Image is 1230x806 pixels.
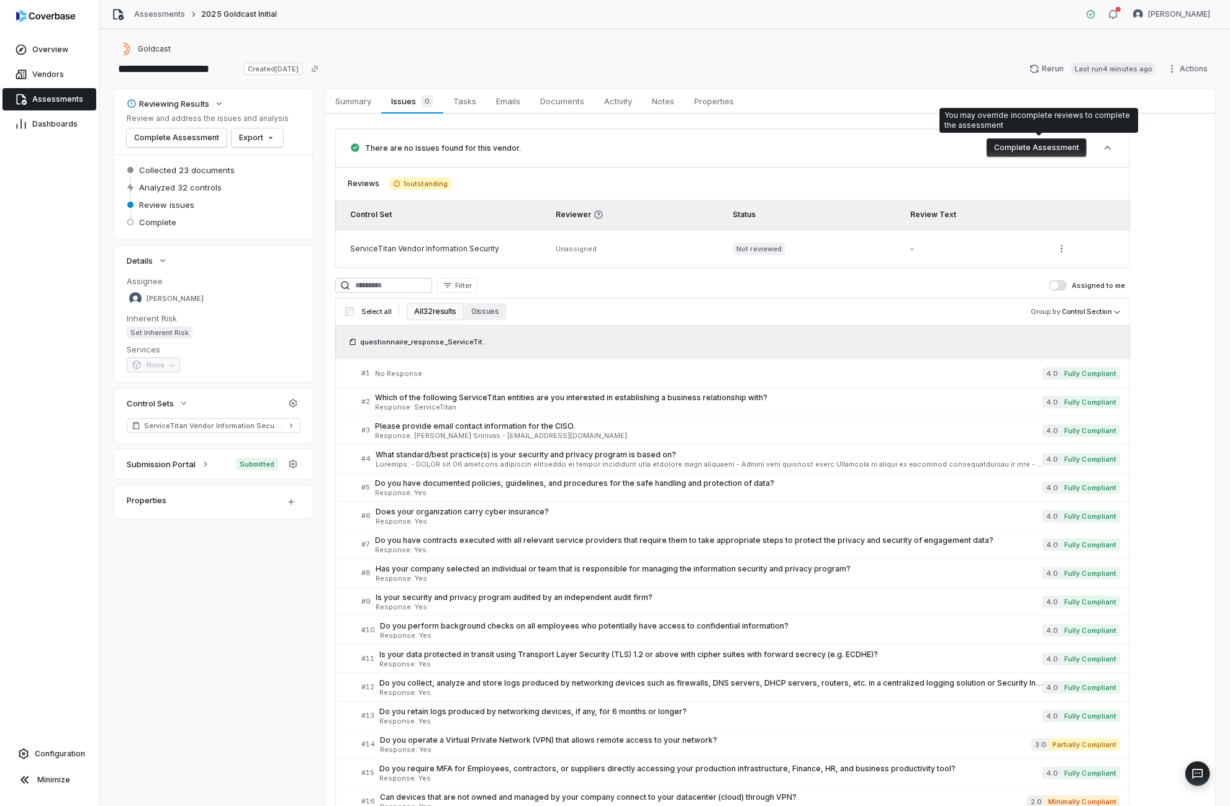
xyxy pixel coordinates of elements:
span: Details [127,255,153,266]
span: # 14 [361,740,375,749]
a: #6Does your organization carry cyber insurance?Response: Yes4.0Fully Compliant [361,502,1120,530]
span: Response: Yes [376,575,1042,582]
span: There are no issues found for this vendor. [365,143,521,153]
a: #12Do you collect, analyze and store logs produced by networking devices such as firewalls, DNS s... [361,673,1120,701]
a: Configuration [5,743,94,765]
span: 4.0 [1042,510,1060,522]
span: Tasks [448,93,481,109]
button: Reviewing Results [123,92,228,115]
span: Fully Compliant [1061,510,1120,522]
a: Assessments [134,9,185,19]
span: # 9 [361,597,371,606]
span: Response: Yes [375,490,1042,496]
span: Vendors [32,69,64,79]
span: Review issues [139,199,194,210]
input: Select all [345,307,354,316]
img: Yuni Shin avatar [129,292,142,305]
span: Fully Compliant [1061,653,1120,665]
span: Do you retain logs produced by networking devices, if any, for 6 months or longer? [379,707,1042,717]
span: 3.0 [1031,738,1049,751]
button: Details [123,249,171,272]
span: Do you collect, analyze and store logs produced by networking devices such as firewalls, DNS serv... [379,678,1042,688]
span: Properties [689,93,739,109]
span: Notes [647,93,679,109]
span: Control Set [350,210,392,219]
span: # 3 [361,426,370,435]
a: #8Has your company selected an individual or team that is responsible for managing the informatio... [361,559,1120,587]
a: #10Do you perform background checks on all employees who potentially have access to confidential ... [361,616,1120,644]
span: Overview [32,45,68,55]
span: Does your organization carry cyber insurance? [376,507,1042,517]
span: # 8 [361,568,371,578]
span: 4.0 [1042,367,1060,380]
span: 4.0 [1042,424,1060,437]
span: 4.0 [1042,710,1060,722]
a: ServiceTitan Vendor Information Security [127,418,301,433]
span: Fully Compliant [1061,367,1120,380]
span: Fully Compliant [1061,681,1120,694]
span: Review Text [910,210,956,219]
span: # 2 [361,397,370,406]
span: Last run 4 minutes ago [1071,63,1156,75]
span: Control Sets [127,398,174,409]
span: Complete [139,217,176,228]
span: Fully Compliant [1061,567,1120,580]
a: Dashboards [2,113,96,135]
span: Submitted [236,458,278,470]
span: # 15 [361,768,374,777]
span: 4.0 [1042,681,1060,694]
span: 4.0 [1042,596,1060,608]
span: Response: Yes [375,547,1042,553]
span: Fully Compliant [1061,481,1120,494]
span: Response: Yes [379,718,1042,725]
span: Fully Compliant [1061,424,1120,437]
a: Overview [2,38,96,61]
span: Submission Portal [127,459,196,470]
button: https://goldcast.io/Goldcast [117,38,174,60]
button: Actions [1164,60,1215,78]
span: Fully Compliant [1061,710,1120,722]
span: # 12 [361,683,374,692]
span: Response: Yes [376,604,1042,611]
a: #13Do you retain logs produced by networking devices, if any, for 6 months or longer?Response: Ye... [361,702,1120,730]
span: Do you perform background checks on all employees who potentially have access to confidential inf... [380,621,1042,631]
span: Please provide email contact information for the CISO. [375,421,1042,431]
span: 4.0 [1042,481,1060,494]
span: Emails [491,93,525,109]
button: Export [232,128,283,147]
span: Summary [330,93,376,109]
span: # 13 [361,711,374,720]
span: Response: Yes [380,632,1042,639]
span: 4.0 [1042,567,1060,580]
button: Submission Portal [123,453,214,475]
span: 1 outstanding [389,177,451,190]
a: #1No Response4.0Fully Compliant [361,359,1120,387]
span: Can devices that are not owned and managed by your company connect to your datacenter (cloud) thr... [380,792,1027,802]
label: Assigned to me [1049,280,1125,290]
span: Not reviewed [733,243,785,255]
span: # 16 [361,797,375,806]
a: Assessments [2,88,96,110]
span: Do you require MFA for Employees, contractors, or suppliers directly accessing your production in... [379,764,1042,774]
span: Configuration [35,749,85,759]
dt: Services [127,344,301,355]
span: Fully Compliant [1061,539,1120,551]
span: Fully Compliant [1061,396,1120,408]
span: Fully Compliant [1061,453,1120,465]
button: Complete Assessment [127,128,227,147]
span: Goldcast [138,44,171,54]
a: Vendors [2,63,96,86]
span: Response: Yes [379,661,1042,668]
span: Fully Compliant [1061,624,1120,637]
span: Unassigned [556,244,597,253]
dt: Inherent Risk [127,313,301,324]
div: You may override incomplete reviews to complete the assessment [944,110,1133,130]
span: Collected 23 documents [139,164,235,176]
div: ServiceTitan Vendor Information Security [350,244,541,254]
span: Reviewer [556,210,718,220]
a: #7Do you have contracts executed with all relevant service providers that require them to take ap... [361,531,1120,558]
span: 4.0 [1042,453,1060,465]
button: Yuni Shin avatar[PERSON_NAME] [1126,5,1218,24]
span: Which of the following ServiceTitan entities are you interested in establishing a business relati... [375,393,1042,403]
button: All 32 results [407,303,464,320]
